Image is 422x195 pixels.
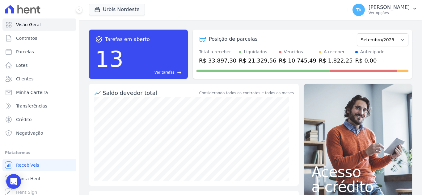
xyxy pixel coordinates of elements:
a: Negativação [2,127,76,139]
span: Clientes [16,76,33,82]
span: Minha Carteira [16,89,48,95]
button: Urbis Nordeste [89,4,145,15]
span: TA [356,8,361,12]
span: Lotes [16,62,28,68]
span: Contratos [16,35,37,41]
div: R$ 33.897,30 [199,56,236,65]
span: Crédito [16,116,32,123]
p: [PERSON_NAME] [369,4,410,10]
a: Transferências [2,100,76,112]
div: Posição de parcelas [209,35,258,43]
div: Liquidados [244,49,267,55]
span: Parcelas [16,49,34,55]
span: Recebíveis [16,162,39,168]
a: Contratos [2,32,76,44]
a: Visão Geral [2,18,76,31]
p: Ver opções [369,10,410,15]
div: R$ 10.745,49 [279,56,316,65]
button: TA [PERSON_NAME] Ver opções [348,1,422,18]
a: Clientes [2,73,76,85]
div: 13 [95,43,124,75]
a: Conta Hent [2,173,76,185]
span: Acesso [311,165,405,179]
span: Tarefas em aberto [105,36,150,43]
div: Considerando todos os contratos e todos os meses [199,90,294,96]
div: Open Intercom Messenger [6,174,21,189]
div: R$ 1.822,25 [319,56,353,65]
div: R$ 0,00 [355,56,385,65]
div: Vencidos [284,49,303,55]
span: east [177,70,182,75]
a: Crédito [2,113,76,126]
div: Total a receber [199,49,236,55]
span: Transferências [16,103,47,109]
a: Lotes [2,59,76,71]
div: Saldo devedor total [103,89,198,97]
a: Ver tarefas east [126,70,182,75]
span: task_alt [95,36,103,43]
a: Minha Carteira [2,86,76,99]
div: R$ 21.329,56 [239,56,276,65]
span: Ver tarefas [154,70,175,75]
span: Negativação [16,130,43,136]
span: a crédito [311,179,405,194]
a: Parcelas [2,46,76,58]
span: Conta Hent [16,176,40,182]
span: Visão Geral [16,22,41,28]
div: A receber [324,49,345,55]
div: Plataformas [5,149,74,156]
a: Recebíveis [2,159,76,171]
div: Antecipado [360,49,385,55]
